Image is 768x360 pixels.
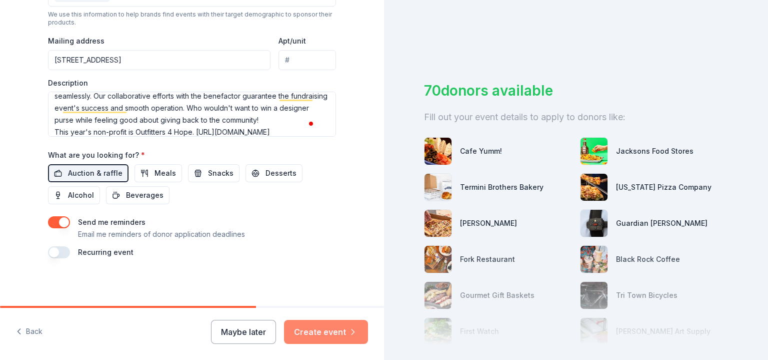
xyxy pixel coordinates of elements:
[68,189,94,201] span: Alcohol
[424,138,451,165] img: photo for Cafe Yumm!
[460,145,502,157] div: Cafe Yumm!
[48,50,270,70] input: Enter a US address
[278,50,336,70] input: #
[284,320,368,344] button: Create event
[78,218,145,226] label: Send me reminders
[48,150,145,160] label: What are you looking for?
[48,186,100,204] button: Alcohol
[424,80,728,101] div: 70 donors available
[188,164,239,182] button: Snacks
[16,321,42,342] button: Back
[126,189,163,201] span: Beverages
[48,164,128,182] button: Auction & raffle
[48,78,88,88] label: Description
[78,248,133,256] label: Recurring event
[48,11,336,27] div: We use this information to help brands find events with their target demographic to sponsor their...
[616,145,693,157] div: Jacksons Food Stores
[106,186,169,204] button: Beverages
[460,181,543,193] div: Termini Brothers Bakery
[424,174,451,201] img: photo for Termini Brothers Bakery
[48,92,336,137] textarea: To enrich screen reader interactions, please activate Accessibility in Grammarly extension settings
[580,210,607,237] img: photo for Guardian Angel Device
[211,320,276,344] button: Maybe later
[580,138,607,165] img: photo for Jacksons Food Stores
[616,181,711,193] div: [US_STATE] Pizza Company
[580,174,607,201] img: photo for Idaho Pizza Company
[154,167,176,179] span: Meals
[134,164,182,182] button: Meals
[460,217,517,229] div: [PERSON_NAME]
[616,217,707,229] div: Guardian [PERSON_NAME]
[424,210,451,237] img: photo for Casey's
[78,228,245,240] p: Email me reminders of donor application deadlines
[208,167,233,179] span: Snacks
[48,36,104,46] label: Mailing address
[245,164,302,182] button: Desserts
[68,167,122,179] span: Auction & raffle
[265,167,296,179] span: Desserts
[278,36,306,46] label: Apt/unit
[424,109,728,125] div: Fill out your event details to apply to donors like:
